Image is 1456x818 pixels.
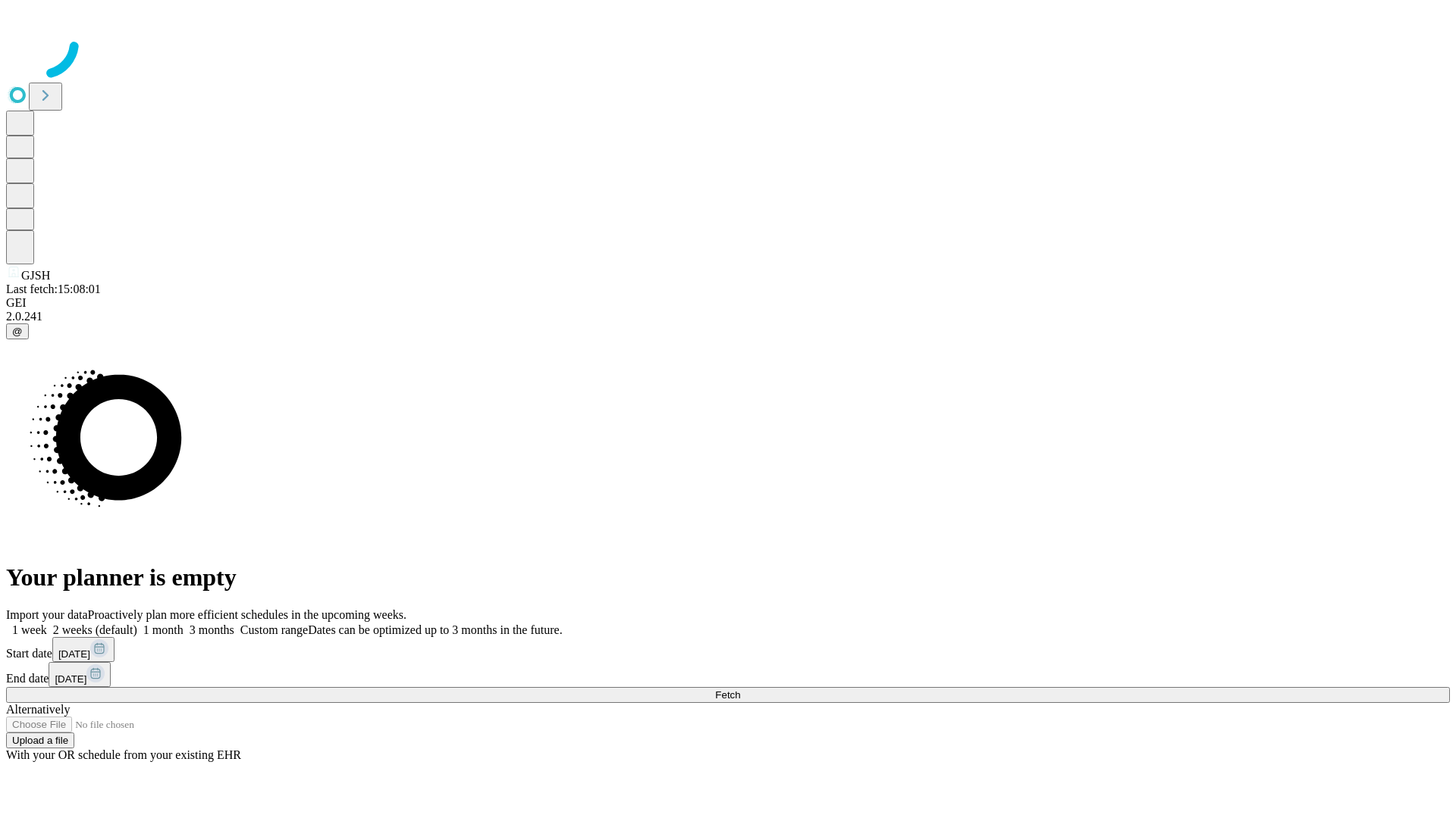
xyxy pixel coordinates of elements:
[240,623,308,636] span: Custom range
[308,623,562,636] span: Dates can be optimized up to 3 months in the future.
[6,608,88,621] span: Import your data
[6,564,1450,592] h1: Your planner is empty
[6,732,74,748] button: Upload a file
[49,662,111,687] button: [DATE]
[55,673,86,685] span: [DATE]
[143,623,184,636] span: 1 month
[6,748,241,761] span: With your OR schedule from your existing EHR
[6,323,29,339] button: @
[6,310,1450,323] div: 2.0.241
[6,283,101,295] span: Last fetch: 15:08:01
[6,637,1450,662] div: Start date
[12,326,23,337] span: @
[715,689,740,701] span: Fetch
[88,608,406,621] span: Proactively plan more efficient schedules in the upcoming weeks.
[6,662,1450,687] div: End date
[6,703,70,716] span: Alternatively
[6,687,1450,703] button: Fetch
[12,623,47,636] span: 1 week
[58,648,90,660] span: [DATE]
[52,637,115,662] button: [DATE]
[190,623,234,636] span: 3 months
[21,269,50,282] span: GJSH
[6,296,1450,310] div: GEI
[53,623,137,636] span: 2 weeks (default)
